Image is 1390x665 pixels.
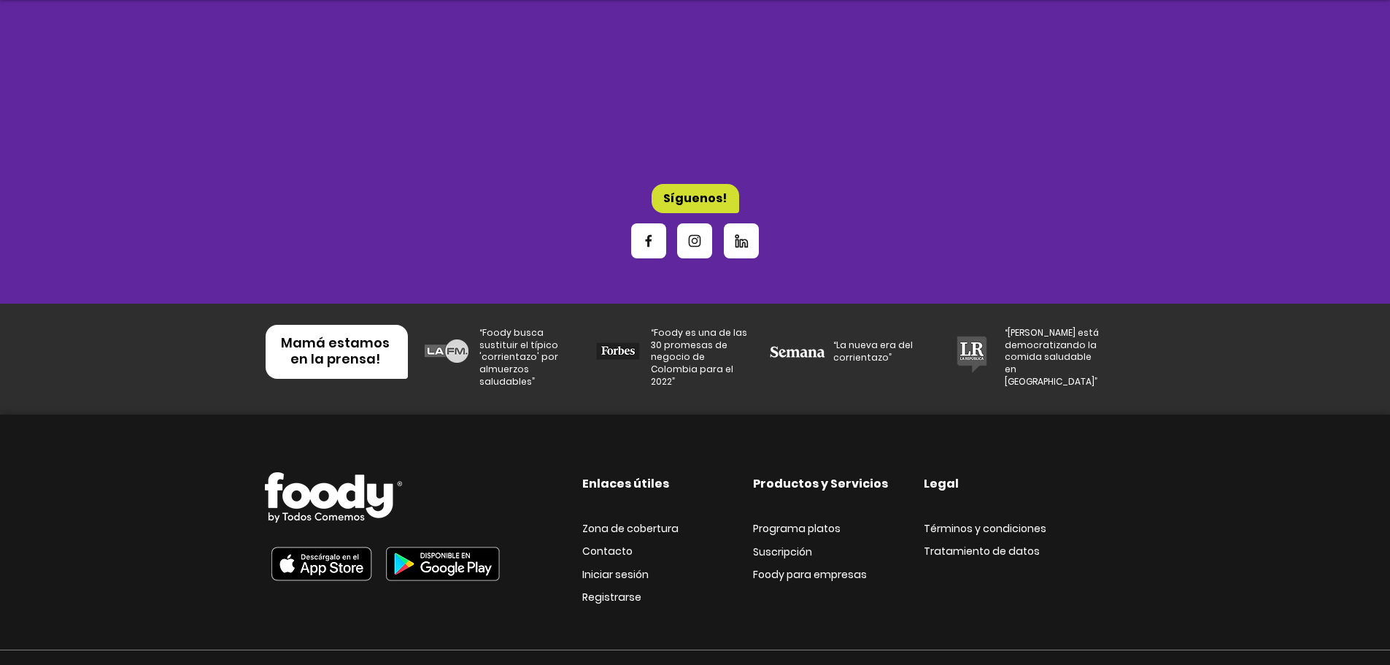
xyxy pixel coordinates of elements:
[833,339,913,364] span: “La nueva era del corrientazo”
[596,339,640,363] img: forbes.png
[582,523,679,535] a: Zona de cobertura
[631,223,666,258] a: Facebook
[924,523,1046,535] a: Términos y condiciones
[265,539,378,589] img: Foody app movil en App Store.png
[378,539,508,589] img: Foody app movil en Play Store.png
[753,521,841,536] span: Programa platos
[281,334,390,369] span: Mamá estamos en la prensa!
[425,339,468,363] img: lafm.png
[582,521,679,536] span: Zona de cobertura
[753,569,867,581] a: Foody para empresas
[582,591,641,604] a: Registrarse
[265,472,402,523] img: Logo_Foody V2.0.0 (2).png
[582,569,649,581] a: Iniciar sesión
[950,334,994,376] img: lrepublica.png
[663,190,727,207] span: Síguenos!
[753,475,888,492] span: Productos y Servicios
[582,567,649,582] span: Iniciar sesión
[753,546,812,558] a: Suscripción
[582,590,641,604] span: Registrarse
[768,345,827,358] img: Semana_(Colombia)_logo 1_edited.png
[753,567,867,582] span: Foody para empresas
[651,326,747,388] span: “Foody es una de las 30 promesas de negocio de Colombia para el 2022”
[753,523,841,535] a: Programa platos
[924,545,1040,558] a: Tratamiento de datos
[582,475,669,492] span: Enlaces útiles
[753,545,812,559] span: Suscripción
[677,223,712,258] a: Instagram
[724,223,759,258] a: Linkedin
[479,326,558,388] span: “Foody busca sustituir el típico 'corrientazo' por almuerzos saludables”
[582,544,633,558] span: Contacto
[924,521,1046,536] span: Términos y condiciones
[1005,326,1099,388] span: “[PERSON_NAME] está democratizando la comida saludable en [GEOGRAPHIC_DATA]”
[924,475,959,492] span: Legal
[924,544,1040,558] span: Tratamiento de datos
[582,545,633,558] a: Contacto
[1305,580,1375,650] iframe: Messagebird Livechat Widget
